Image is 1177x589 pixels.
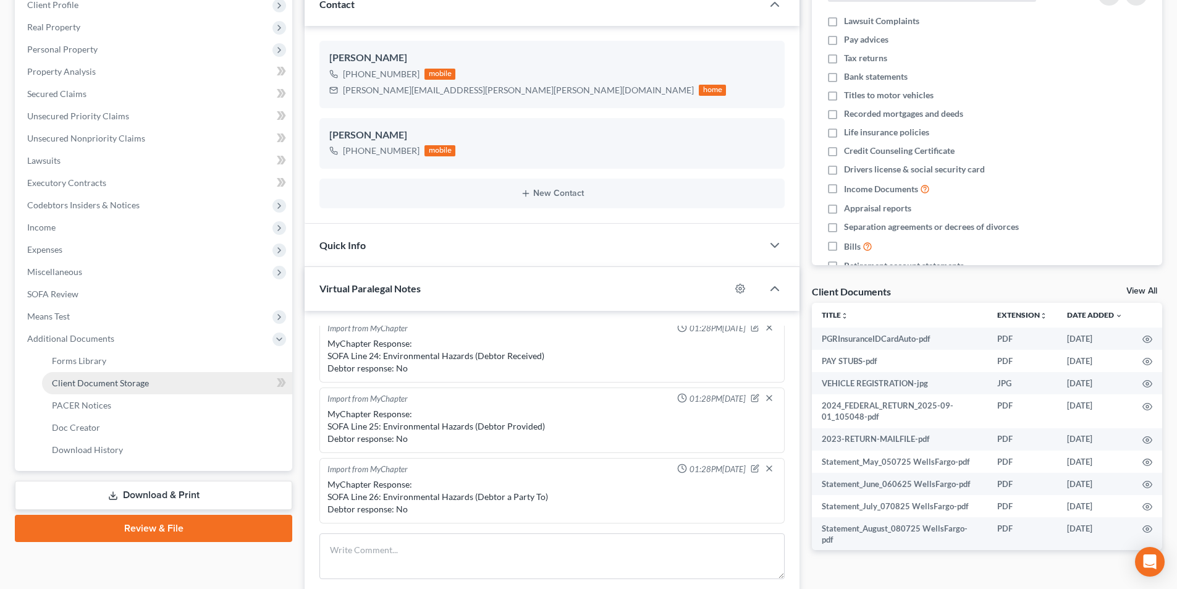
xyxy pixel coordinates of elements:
[844,145,955,157] span: Credit Counseling Certificate
[844,183,918,195] span: Income Documents
[17,127,292,150] a: Unsecured Nonpriority Claims
[844,33,888,46] span: Pay advices
[844,70,908,83] span: Bank statements
[987,394,1057,428] td: PDF
[27,289,78,299] span: SOFA Review
[17,61,292,83] a: Property Analysis
[812,350,987,372] td: PAY STUBS-pdf
[17,150,292,172] a: Lawsuits
[1067,310,1123,320] a: Date Added expand_more
[997,310,1047,320] a: Extensionunfold_more
[690,323,746,334] span: 01:28PM[DATE]
[327,323,408,335] div: Import from MyChapter
[690,393,746,405] span: 01:28PM[DATE]
[987,517,1057,551] td: PDF
[52,422,100,433] span: Doc Creator
[844,240,861,253] span: Bills
[1057,428,1133,451] td: [DATE]
[844,15,919,27] span: Lawsuit Complaints
[987,473,1057,495] td: PDF
[329,128,775,143] div: [PERSON_NAME]
[822,310,848,320] a: Titleunfold_more
[1057,350,1133,372] td: [DATE]
[27,22,80,32] span: Real Property
[327,337,777,375] div: MyChapter Response: SOFA Line 24: Environmental Hazards (Debtor Received) Debtor response: No
[27,200,140,210] span: Codebtors Insiders & Notices
[52,444,123,455] span: Download History
[812,394,987,428] td: 2024_FEDERAL_RETURN_2025-09-01_105048-pdf
[1057,328,1133,350] td: [DATE]
[1040,312,1047,320] i: unfold_more
[27,88,86,99] span: Secured Claims
[987,451,1057,473] td: PDF
[1057,473,1133,495] td: [DATE]
[17,283,292,305] a: SOFA Review
[1126,287,1157,295] a: View All
[27,111,129,121] span: Unsecured Priority Claims
[844,89,934,101] span: Titles to motor vehicles
[27,133,145,143] span: Unsecured Nonpriority Claims
[812,285,891,298] div: Client Documents
[329,189,775,198] button: New Contact
[15,481,292,510] a: Download & Print
[987,328,1057,350] td: PDF
[27,222,56,232] span: Income
[329,51,775,66] div: [PERSON_NAME]
[52,400,111,410] span: PACER Notices
[844,163,985,176] span: Drivers license & social security card
[343,145,420,157] div: [PHONE_NUMBER]
[844,202,911,214] span: Appraisal reports
[17,83,292,105] a: Secured Claims
[844,108,963,120] span: Recorded mortgages and deeds
[812,495,987,517] td: Statement_July_070825 WellsFargo-pdf
[327,408,777,445] div: MyChapter Response: SOFA Line 25: Environmental Hazards (Debtor Provided) Debtor response: No
[812,328,987,350] td: PGRInsuranceIDCardAuto-pdf
[812,451,987,473] td: Statement_May_050725 WellsFargo-pdf
[812,473,987,495] td: Statement_June_060625 WellsFargo-pdf
[319,282,421,294] span: Virtual Paralegal Notes
[1057,394,1133,428] td: [DATE]
[987,350,1057,372] td: PDF
[42,372,292,394] a: Client Document Storage
[424,145,455,156] div: mobile
[42,350,292,372] a: Forms Library
[17,105,292,127] a: Unsecured Priority Claims
[841,312,848,320] i: unfold_more
[844,221,1019,233] span: Separation agreements or decrees of divorces
[1115,312,1123,320] i: expand_more
[1057,372,1133,394] td: [DATE]
[1135,547,1165,577] div: Open Intercom Messenger
[343,68,420,80] div: [PHONE_NUMBER]
[844,126,929,138] span: Life insurance policies
[844,260,964,272] span: Retirement account statements
[27,266,82,277] span: Miscellaneous
[27,44,98,54] span: Personal Property
[27,155,61,166] span: Lawsuits
[424,69,455,80] div: mobile
[327,478,777,515] div: MyChapter Response: SOFA Line 26: Environmental Hazards (Debtor a Party To) Debtor response: No
[27,333,114,344] span: Additional Documents
[844,52,887,64] span: Tax returns
[42,439,292,461] a: Download History
[987,495,1057,517] td: PDF
[27,66,96,77] span: Property Analysis
[987,372,1057,394] td: JPG
[812,428,987,451] td: 2023-RETURN-MAILFILE-pdf
[1057,517,1133,551] td: [DATE]
[327,464,408,476] div: Import from MyChapter
[319,239,366,251] span: Quick Info
[1057,495,1133,517] td: [DATE]
[42,417,292,439] a: Doc Creator
[812,517,987,551] td: Statement_August_080725 WellsFargo-pdf
[17,172,292,194] a: Executory Contracts
[52,378,149,388] span: Client Document Storage
[42,394,292,417] a: PACER Notices
[15,515,292,542] a: Review & File
[1057,451,1133,473] td: [DATE]
[52,355,106,366] span: Forms Library
[343,84,694,96] div: [PERSON_NAME][EMAIL_ADDRESS][PERSON_NAME][PERSON_NAME][DOMAIN_NAME]
[327,393,408,405] div: Import from MyChapter
[699,85,726,96] div: home
[812,372,987,394] td: VEHICLE REGISTRATION-jpg
[690,464,746,475] span: 01:28PM[DATE]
